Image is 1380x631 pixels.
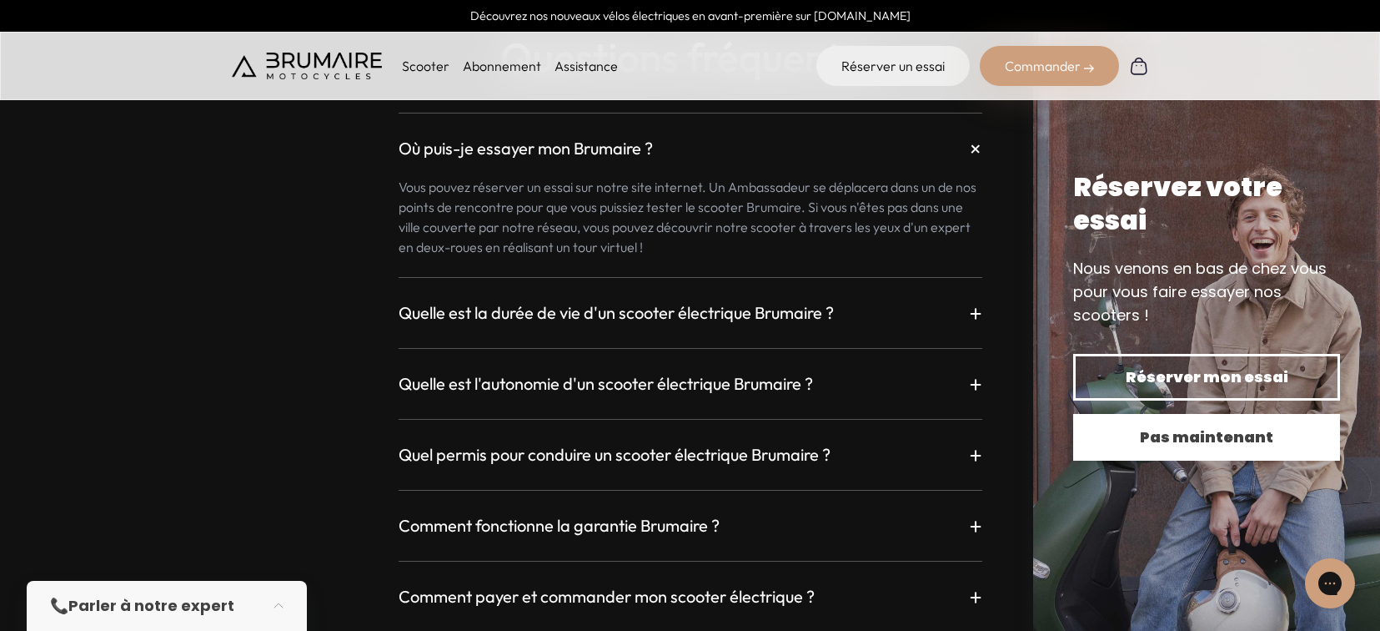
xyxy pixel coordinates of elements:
p: Vous pouvez réserver un essai sur notre site internet. Un Ambassadeur se déplacera dans un de nos... [399,177,982,257]
p: + [969,582,982,612]
p: + [969,369,982,399]
p: + [969,440,982,470]
h3: Comment fonctionne la garantie Brumaire ? [399,514,720,538]
p: + [969,298,982,328]
a: Réserver un essai [816,46,970,86]
img: Panier [1129,56,1149,76]
img: right-arrow-2.png [1084,63,1094,73]
h3: Quelle est la durée de vie d'un scooter électrique Brumaire ? [399,301,834,325]
h3: Quelle est l'autonomie d'un scooter électrique Brumaire ? [399,372,813,396]
p: + [960,133,991,164]
h3: Comment payer et commander mon scooter électrique ? [399,585,815,608]
a: Abonnement [463,58,541,74]
a: Assistance [555,58,618,74]
div: Commander [980,46,1119,86]
h3: Quel permis pour conduire un scooter électrique Brumaire ? [399,443,831,467]
p: Scooter [402,56,449,76]
iframe: Gorgias live chat messenger [1297,553,1363,614]
h3: Où puis-je essayer mon Brumaire ? [399,137,653,160]
p: + [969,511,982,541]
img: Brumaire Motocycles [232,53,382,79]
